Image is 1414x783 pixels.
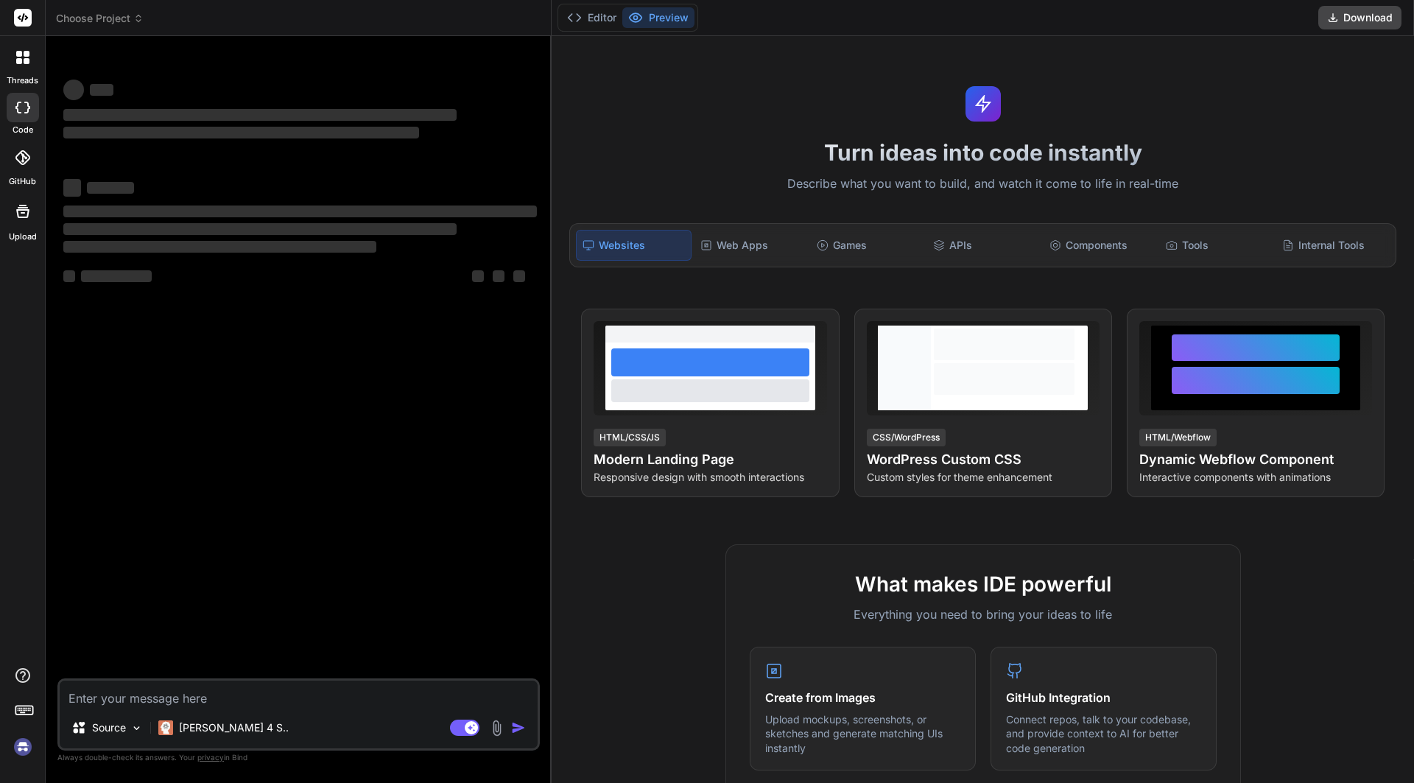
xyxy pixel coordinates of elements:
span: ‌ [63,127,419,138]
p: Interactive components with animations [1139,470,1372,485]
label: code [13,124,33,136]
p: Everything you need to bring your ideas to life [750,605,1217,623]
div: Games [811,230,924,261]
div: Websites [576,230,691,261]
div: HTML/CSS/JS [594,429,666,446]
p: [PERSON_NAME] 4 S.. [179,720,289,735]
span: ‌ [63,179,81,197]
label: Upload [9,231,37,243]
span: ‌ [63,270,75,282]
div: HTML/Webflow [1139,429,1217,446]
span: ‌ [90,84,113,96]
span: ‌ [63,241,376,253]
span: ‌ [63,109,457,121]
div: APIs [927,230,1041,261]
span: ‌ [81,270,152,282]
div: Web Apps [694,230,808,261]
label: threads [7,74,38,87]
h4: Create from Images [765,689,960,706]
span: ‌ [513,270,525,282]
img: Pick Models [130,722,143,734]
p: Custom styles for theme enhancement [867,470,1100,485]
p: Connect repos, talk to your codebase, and provide context to AI for better code generation [1006,712,1201,756]
button: Download [1318,6,1401,29]
span: ‌ [63,223,457,235]
span: ‌ [493,270,504,282]
span: ‌ [472,270,484,282]
img: Claude 4 Sonnet [158,720,173,735]
img: icon [511,720,526,735]
h1: Turn ideas into code instantly [560,139,1405,166]
span: privacy [197,753,224,762]
button: Preview [622,7,694,28]
p: Always double-check its answers. Your in Bind [57,751,540,765]
p: Describe what you want to build, and watch it come to life in real-time [560,175,1405,194]
img: attachment [488,720,505,737]
span: Choose Project [56,11,144,26]
h4: GitHub Integration [1006,689,1201,706]
div: CSS/WordPress [867,429,946,446]
label: GitHub [9,175,36,188]
h4: Dynamic Webflow Component [1139,449,1372,470]
div: Internal Tools [1276,230,1390,261]
p: Upload mockups, screenshots, or sketches and generate matching UIs instantly [765,712,960,756]
p: Source [92,720,126,735]
button: Editor [561,7,622,28]
span: ‌ [87,182,134,194]
h4: Modern Landing Page [594,449,826,470]
h2: What makes IDE powerful [750,569,1217,600]
span: ‌ [63,206,537,217]
h4: WordPress Custom CSS [867,449,1100,470]
div: Components [1044,230,1157,261]
span: ‌ [63,80,84,100]
p: Responsive design with smooth interactions [594,470,826,485]
img: signin [10,734,35,759]
div: Tools [1160,230,1273,261]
